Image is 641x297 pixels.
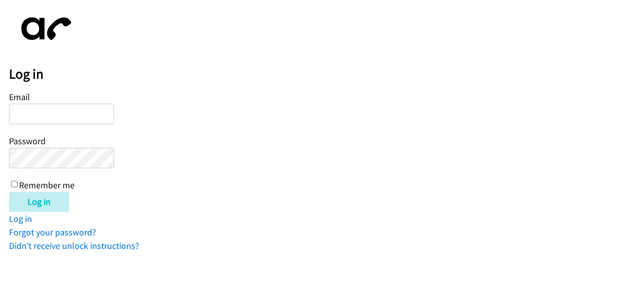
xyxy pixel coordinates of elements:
[9,66,641,83] h2: Log in
[9,91,30,103] label: Email
[9,226,96,238] a: Forgot your password?
[9,135,46,147] label: Password
[9,192,69,212] input: Log in
[19,179,75,191] label: Remember me
[9,213,32,224] a: Log in
[9,240,139,251] a: Didn't receive unlock instructions?
[9,9,79,49] img: aphone-8a226864a2ddd6a5e75d1ebefc011f4aa8f32683c2d82f3fb0802fe031f96514.svg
